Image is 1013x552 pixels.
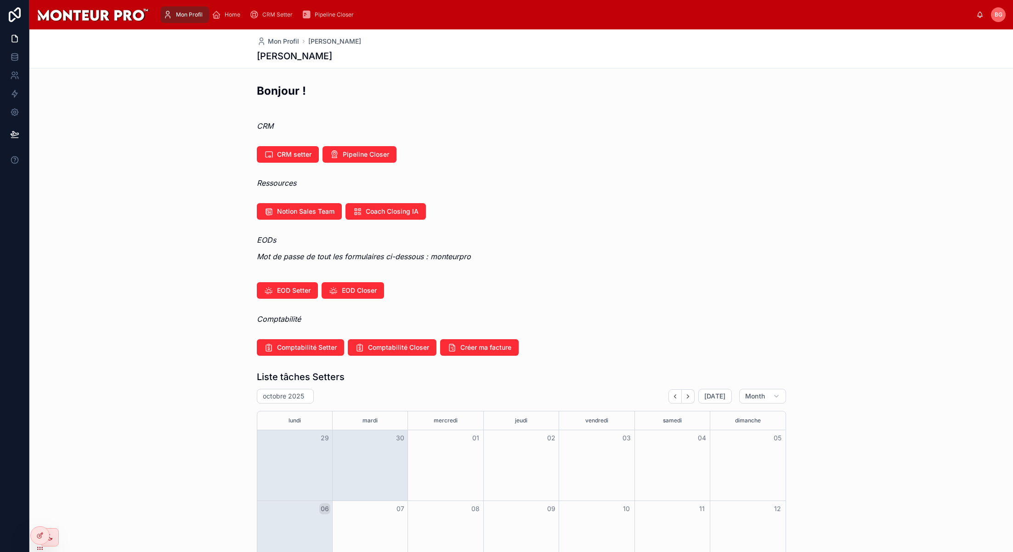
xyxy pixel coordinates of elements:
[546,432,557,444] button: 02
[257,252,471,261] em: Mot de passe de tout les formulaires ci-dessous : monteurpro
[745,392,765,400] span: Month
[176,11,203,18] span: Mon Profil
[262,11,293,18] span: CRM Setter
[160,6,209,23] a: Mon Profil
[257,282,318,299] button: EOD Setter
[257,314,301,324] em: Comptabilité
[157,5,976,25] div: scrollable content
[268,37,299,46] span: Mon Profil
[440,339,519,356] button: Créer ma facture
[299,6,360,23] a: Pipeline Closer
[345,203,426,220] button: Coach Closing IA
[366,207,419,216] span: Coach Closing IA
[636,411,708,430] div: samedi
[277,207,334,216] span: Notion Sales Team
[277,343,337,352] span: Comptabilité Setter
[257,370,345,383] h1: Liste tâches Setters
[546,503,557,514] button: 09
[257,203,342,220] button: Notion Sales Team
[470,503,481,514] button: 08
[257,235,276,245] em: EODs
[621,503,632,514] button: 10
[682,389,695,404] button: Next
[668,389,682,404] button: Back
[995,11,1002,18] span: BG
[257,178,296,188] em: Ressources
[409,411,481,430] div: mercredi
[308,37,361,46] a: [PERSON_NAME]
[395,503,406,514] button: 07
[621,432,632,444] button: 03
[322,282,384,299] button: EOD Closer
[460,343,511,352] span: Créer ma facture
[485,411,557,430] div: jeudi
[323,146,396,163] button: Pipeline Closer
[315,11,354,18] span: Pipeline Closer
[696,503,707,514] button: 11
[772,432,783,444] button: 05
[257,83,306,98] h2: Bonjour !
[395,432,406,444] button: 30
[334,411,406,430] div: mardi
[257,146,319,163] button: CRM setter
[319,503,330,514] button: 06
[739,389,786,404] button: Month
[225,11,240,18] span: Home
[772,503,783,514] button: 12
[343,150,389,159] span: Pipeline Closer
[257,339,344,356] button: Comptabilité Setter
[259,411,331,430] div: lundi
[257,121,273,131] em: CRM
[560,411,633,430] div: vendredi
[257,50,332,63] h1: [PERSON_NAME]
[368,343,429,352] span: Comptabilité Closer
[277,150,311,159] span: CRM setter
[348,339,436,356] button: Comptabilité Closer
[696,432,707,444] button: 04
[470,432,481,444] button: 01
[277,286,311,295] span: EOD Setter
[319,432,330,444] button: 29
[209,6,247,23] a: Home
[712,411,784,430] div: dimanche
[257,37,299,46] a: Mon Profil
[263,392,304,401] h2: octobre 2025
[698,389,732,404] button: [DATE]
[37,7,149,22] img: App logo
[342,286,377,295] span: EOD Closer
[704,392,726,400] span: [DATE]
[247,6,299,23] a: CRM Setter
